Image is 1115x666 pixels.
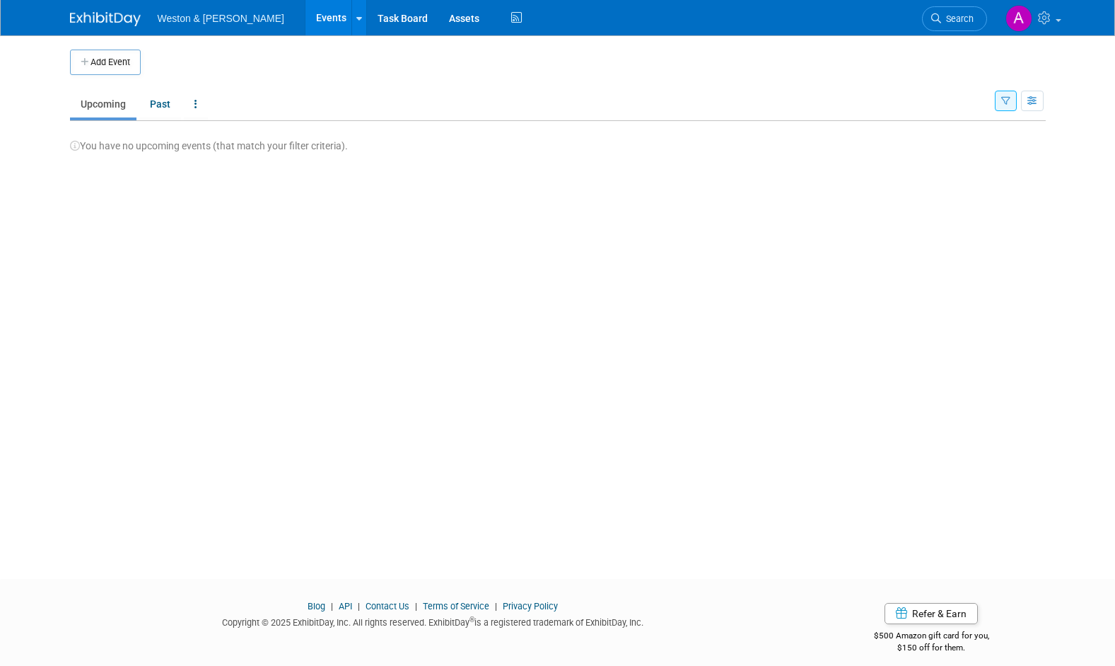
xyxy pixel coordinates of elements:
span: Search [941,13,974,24]
span: | [491,601,501,612]
span: | [327,601,337,612]
a: Upcoming [70,91,136,117]
sup: ® [469,616,474,624]
a: Search [922,6,987,31]
span: Weston & [PERSON_NAME] [158,13,284,24]
a: Blog [308,601,325,612]
div: $500 Amazon gift card for you, [817,621,1046,653]
a: Privacy Policy [503,601,558,612]
a: Refer & Earn [885,603,978,624]
div: $150 off for them. [817,642,1046,654]
button: Add Event [70,50,141,75]
a: Terms of Service [423,601,489,612]
a: Contact Us [366,601,409,612]
a: API [339,601,352,612]
span: | [354,601,363,612]
img: ExhibitDay [70,12,141,26]
a: Past [139,91,181,117]
img: Alex Dwyer [1005,5,1032,32]
span: | [411,601,421,612]
span: You have no upcoming events (that match your filter criteria). [70,140,348,151]
div: Copyright © 2025 ExhibitDay, Inc. All rights reserved. ExhibitDay is a registered trademark of Ex... [70,613,797,629]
